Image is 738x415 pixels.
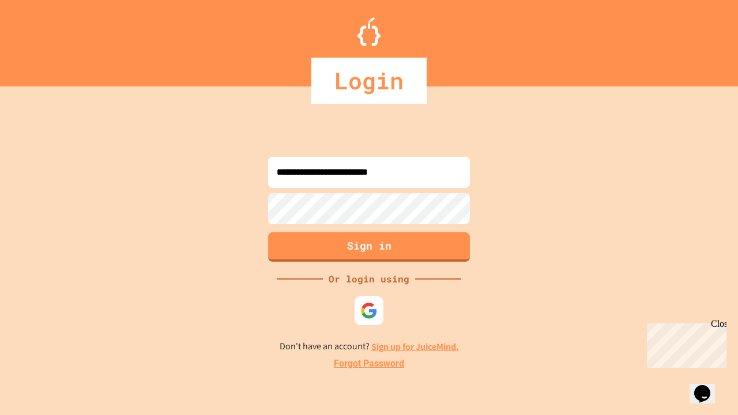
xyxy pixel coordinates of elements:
div: Chat with us now!Close [5,5,80,73]
div: Login [311,58,427,104]
a: Forgot Password [334,357,404,371]
p: Don't have an account? [280,339,459,354]
img: google-icon.svg [360,302,378,319]
img: Logo.svg [357,17,381,46]
button: Sign in [268,232,470,262]
a: Sign up for JuiceMind. [371,341,459,353]
div: Or login using [323,272,415,286]
iframe: chat widget [690,369,726,403]
iframe: chat widget [642,319,726,368]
